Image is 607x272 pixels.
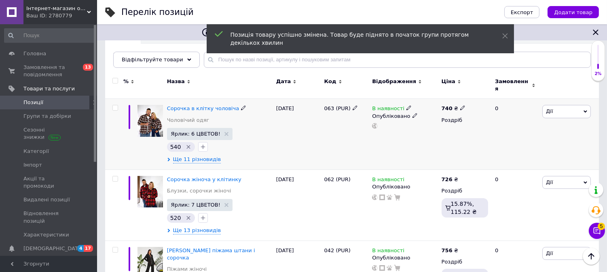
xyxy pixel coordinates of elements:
button: Додати товар [548,6,599,18]
span: Категорії [23,148,49,155]
a: Блузки, сорочки жіночі [167,187,231,195]
svg: Видалити мітку [185,144,192,150]
div: Роздріб [442,187,488,195]
a: Сорочка в клітку чоловіча [167,105,239,111]
span: [DEMOGRAPHIC_DATA] [23,245,83,252]
button: Наверх [583,248,600,265]
span: Дата [276,78,291,85]
b: 726 [442,176,453,182]
span: 540 [170,144,181,150]
div: 0 [490,170,540,241]
a: Сорочка жіноча у клітинку [167,176,241,182]
div: 0 [490,99,540,170]
span: 17 [84,245,93,252]
div: 2% [592,71,605,77]
span: Відображення [372,78,416,85]
span: Назва [167,78,185,85]
span: 520 [170,215,181,221]
span: Ціна [442,78,455,85]
span: В наявності [372,105,404,114]
span: Зі знижкою [113,52,150,59]
svg: Видалити мітку [185,215,192,221]
div: Роздріб [442,117,488,124]
span: Видалені позиції [23,196,70,203]
span: Характеристики [23,231,69,239]
div: Роздріб [442,258,488,266]
span: Дії [546,108,553,114]
span: 4 [77,245,84,252]
span: Замовлення та повідомлення [23,64,75,78]
input: Пошук по назві позиції, артикулу і пошуковим запитам [204,52,591,68]
span: Головна [23,50,46,57]
span: 15.87%, 115.22 ₴ [450,201,476,215]
span: Відфільтруйте товари [122,56,183,63]
span: Позиції [23,99,43,106]
a: [PERSON_NAME] піжама штани і сорочка [167,247,255,261]
span: Замовлення [495,78,530,92]
button: Чат з покупцем5 [589,223,605,239]
svg: Закрити [591,27,601,37]
span: Інтернет-магазин одягу та взуття Bebest-Style [26,5,87,12]
img: Рубашка женская в клетку [137,176,163,207]
div: ₴ [442,247,458,254]
span: 062 (PUR) [324,176,351,182]
span: Товари та послуги [23,85,75,92]
span: 13 [83,64,93,71]
span: Експорт [511,9,533,15]
span: В наявності [372,176,404,185]
b: 740 [442,105,453,111]
span: % [123,78,129,85]
span: Дії [546,179,553,185]
span: Ще 13 різновидів [173,227,221,234]
input: Пошук [4,28,95,43]
div: Ваш ID: 2780779 [26,12,97,19]
div: Опубліковано [372,113,437,120]
div: Опубліковано [372,254,437,262]
span: Дії [546,250,553,256]
button: Експорт [504,6,540,18]
span: Сезонні знижки [23,126,75,141]
img: Рубашка в клетку мужская [137,105,163,136]
div: [DATE] [274,170,322,241]
div: ₴ [442,105,465,112]
div: ₴ [442,176,458,183]
span: 5 [598,223,605,230]
span: Ще 11 різновидів [173,156,221,163]
span: Ярлик: 7 ЦВЕТОВ! [171,202,220,207]
span: Акції та промокоди [23,175,75,190]
a: Чоловічий одяг [167,117,209,124]
span: Код [324,78,336,85]
div: [DATE] [274,99,322,170]
div: Опубліковано [372,183,437,190]
span: 042 (PUR) [324,247,351,253]
span: Імпорт [23,161,42,169]
span: 063 (PUR) [324,105,351,111]
div: Перелік позицій [121,8,194,17]
span: Додати товар [554,9,592,15]
div: Позиція товару успішно змінена. Товар буде піднято в початок групи протягом декількох хвилин [231,31,482,47]
span: Групи та добірки [23,113,71,120]
b: 756 [442,247,453,253]
span: Відновлення позицій [23,210,75,224]
span: Ярлик: 6 ЦВЕТОВ! [171,131,220,136]
span: В наявності [372,247,404,256]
